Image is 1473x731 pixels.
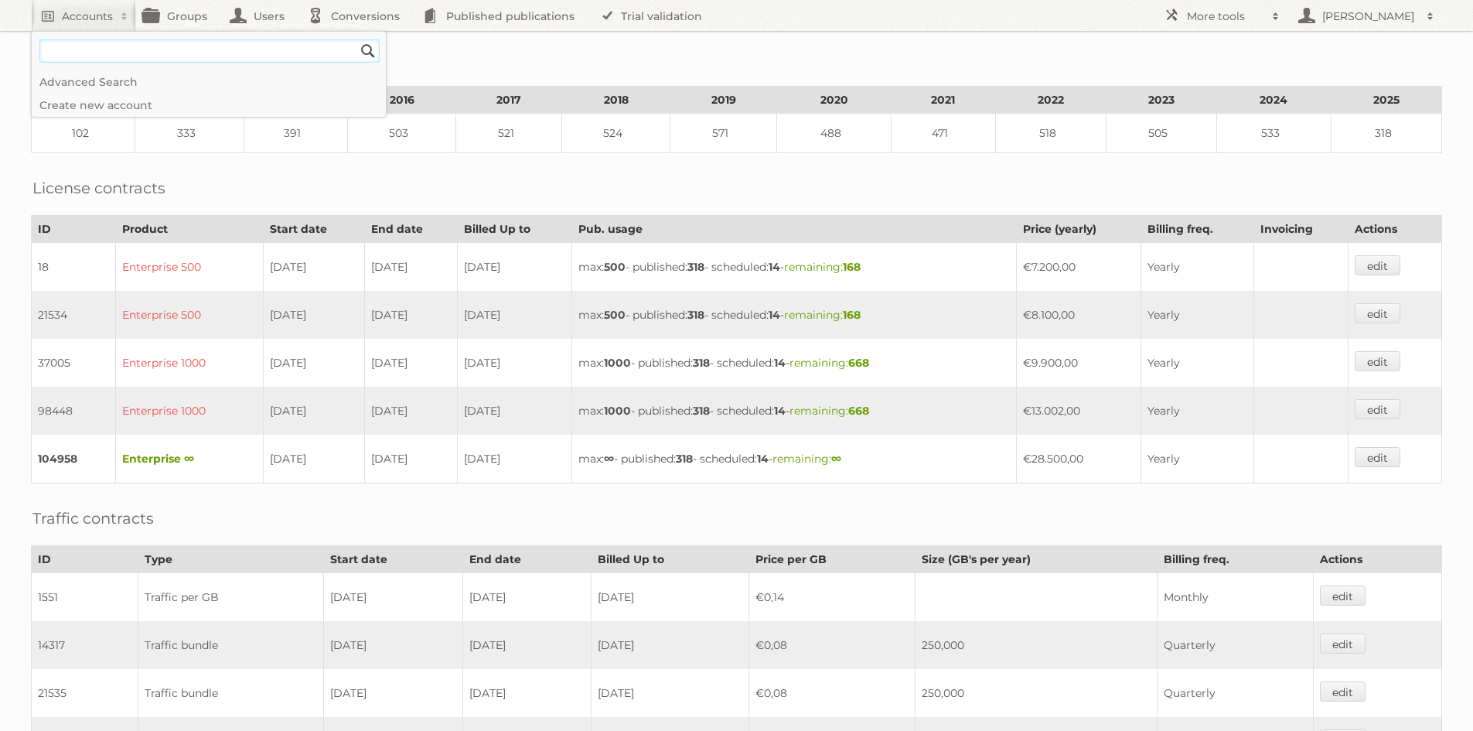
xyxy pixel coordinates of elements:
[604,356,631,370] strong: 1000
[32,94,386,117] a: Create new account
[263,339,364,387] td: [DATE]
[676,452,693,466] strong: 318
[323,546,462,573] th: Start date
[348,87,456,114] th: 2016
[1355,255,1400,275] a: edit
[32,435,116,483] td: 104958
[772,452,841,466] span: remaining:
[32,243,116,292] td: 18
[263,291,364,339] td: [DATE]
[571,291,1016,339] td: max: - published: - scheduled: -
[116,387,264,435] td: Enterprise 1000
[1355,303,1400,323] a: edit
[116,291,264,339] td: Enterprise 500
[1355,399,1400,419] a: edit
[995,87,1106,114] th: 2022
[1106,114,1216,153] td: 505
[138,669,323,717] td: Traffic bundle
[1106,87,1216,114] th: 2023
[748,621,916,669] td: €0,08
[1141,291,1254,339] td: Yearly
[670,87,776,114] th: 2019
[364,435,458,483] td: [DATE]
[1320,586,1366,606] a: edit
[263,216,364,243] th: Start date
[456,87,562,114] th: 2017
[32,507,154,530] h2: Traffic contracts
[1157,669,1313,717] td: Quarterly
[592,669,749,717] td: [DATE]
[604,308,626,322] strong: 500
[364,291,458,339] td: [DATE]
[244,114,347,153] td: 391
[604,260,626,274] strong: 500
[32,291,116,339] td: 21534
[263,435,364,483] td: [DATE]
[1141,216,1254,243] th: Billing freq.
[687,260,704,274] strong: 318
[458,243,572,292] td: [DATE]
[462,546,591,573] th: End date
[1355,351,1400,371] a: edit
[1157,621,1313,669] td: Quarterly
[32,387,116,435] td: 98448
[774,356,786,370] strong: 14
[32,339,116,387] td: 37005
[1017,291,1141,339] td: €8.100,00
[843,260,861,274] strong: 168
[571,216,1016,243] th: Pub. usage
[769,260,780,274] strong: 14
[1141,243,1254,292] td: Yearly
[1017,387,1141,435] td: €13.002,00
[1331,114,1442,153] td: 318
[916,546,1158,573] th: Size (GB's per year)
[892,87,995,114] th: 2021
[32,216,116,243] th: ID
[848,404,869,418] strong: 668
[995,114,1106,153] td: 518
[263,387,364,435] td: [DATE]
[138,546,323,573] th: Type
[116,243,264,292] td: Enterprise 500
[571,339,1016,387] td: max: - published: - scheduled: -
[32,573,138,622] td: 1551
[364,243,458,292] td: [DATE]
[32,546,138,573] th: ID
[592,546,749,573] th: Billed Up to
[32,114,135,153] td: 102
[571,243,1016,292] td: max: - published: - scheduled: -
[1349,216,1442,243] th: Actions
[323,621,462,669] td: [DATE]
[784,308,861,322] span: remaining:
[32,176,165,200] h2: License contracts
[1216,114,1331,153] td: 533
[843,308,861,322] strong: 168
[458,216,572,243] th: Billed Up to
[32,669,138,717] td: 21535
[571,435,1016,483] td: max: - published: - scheduled: -
[571,387,1016,435] td: max: - published: - scheduled: -
[757,452,769,466] strong: 14
[831,452,841,466] strong: ∞
[1017,243,1141,292] td: €7.200,00
[356,39,380,63] input: Search
[462,573,591,622] td: [DATE]
[62,9,113,24] h2: Accounts
[1318,9,1419,24] h2: [PERSON_NAME]
[462,669,591,717] td: [DATE]
[748,573,916,622] td: €0,14
[776,114,891,153] td: 488
[693,356,710,370] strong: 318
[462,621,591,669] td: [DATE]
[670,114,776,153] td: 571
[748,669,916,717] td: €0,08
[1320,681,1366,702] a: edit
[693,404,710,418] strong: 318
[604,452,614,466] strong: ∞
[1216,87,1331,114] th: 2024
[32,621,138,669] td: 14317
[916,621,1158,669] td: 250,000
[364,339,458,387] td: [DATE]
[135,114,244,153] td: 333
[687,308,704,322] strong: 318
